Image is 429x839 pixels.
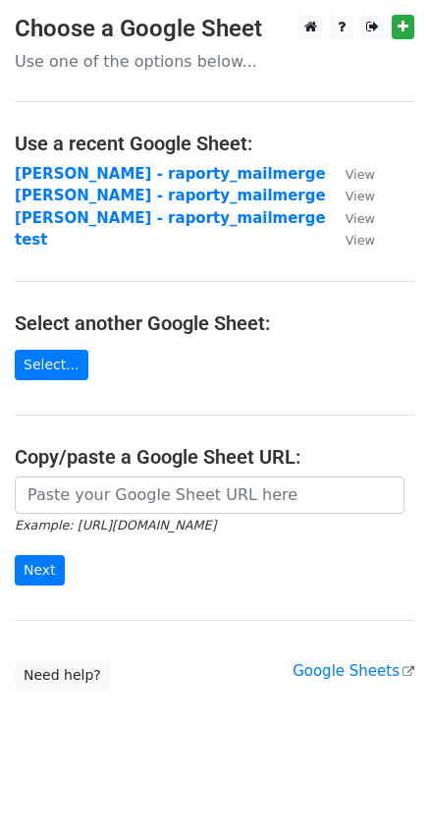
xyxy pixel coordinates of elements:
[15,476,404,514] input: Paste your Google Sheet URL here
[15,165,326,183] a: [PERSON_NAME] - raporty_mailmerge
[346,233,375,248] small: View
[326,209,375,227] a: View
[15,350,88,380] a: Select...
[15,660,110,691] a: Need help?
[15,51,414,72] p: Use one of the options below...
[326,165,375,183] a: View
[15,311,414,335] h4: Select another Google Sheet:
[346,211,375,226] small: View
[326,231,375,249] a: View
[15,231,47,249] a: test
[15,555,65,586] input: Next
[15,187,326,204] a: [PERSON_NAME] - raporty_mailmerge
[15,518,216,532] small: Example: [URL][DOMAIN_NAME]
[346,189,375,203] small: View
[293,662,414,680] a: Google Sheets
[346,167,375,182] small: View
[331,745,429,839] iframe: Chat Widget
[15,209,326,227] a: [PERSON_NAME] - raporty_mailmerge
[15,15,414,43] h3: Choose a Google Sheet
[326,187,375,204] a: View
[15,132,414,155] h4: Use a recent Google Sheet:
[15,445,414,469] h4: Copy/paste a Google Sheet URL:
